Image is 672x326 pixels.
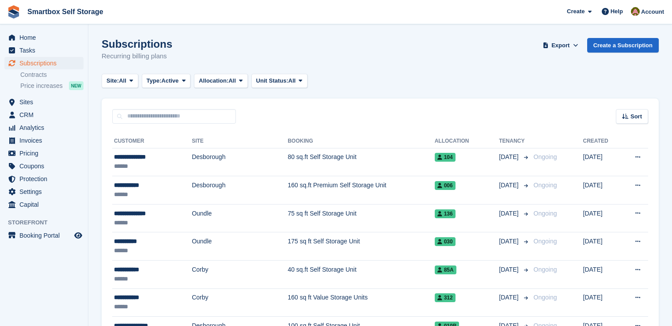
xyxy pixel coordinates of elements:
span: Site: [106,76,119,85]
button: Export [541,38,580,53]
span: Pricing [19,147,72,159]
button: Allocation: All [194,74,248,88]
span: Invoices [19,134,72,147]
td: 40 sq.ft Self Storage Unit [288,261,435,289]
span: 006 [435,181,456,190]
span: Type: [147,76,162,85]
a: Smartbox Self Storage [24,4,107,19]
h1: Subscriptions [102,38,172,50]
a: Preview store [73,230,84,241]
td: 160 sq.ft Premium Self Storage Unit [288,176,435,205]
span: Ongoing [534,238,557,245]
td: [DATE] [583,204,621,232]
th: Site [192,134,288,148]
td: Desborough [192,148,288,176]
img: Alex Selenitsas [631,7,640,16]
span: All [228,76,236,85]
div: NEW [69,81,84,90]
span: Subscriptions [19,57,72,69]
span: Ongoing [534,182,557,189]
p: Recurring billing plans [102,51,172,61]
span: Settings [19,186,72,198]
span: Create [567,7,585,16]
span: Tasks [19,44,72,57]
a: menu [4,160,84,172]
span: Ongoing [534,210,557,217]
td: Desborough [192,176,288,205]
span: All [289,76,296,85]
span: Price increases [20,82,63,90]
span: [DATE] [499,181,520,190]
span: 104 [435,153,456,162]
span: Coupons [19,160,72,172]
span: [DATE] [499,237,520,246]
span: [DATE] [499,209,520,218]
span: CRM [19,109,72,121]
td: [DATE] [583,176,621,205]
span: 312 [435,293,456,302]
button: Unit Status: All [251,74,308,88]
th: Created [583,134,621,148]
th: Allocation [435,134,499,148]
td: 75 sq ft Self Storage Unit [288,204,435,232]
span: Protection [19,173,72,185]
span: Sort [630,112,642,121]
img: stora-icon-8386f47178a22dfd0bd8f6a31ec36ba5ce8667c1dd55bd0f319d3a0aa187defe.svg [7,5,20,19]
span: Help [611,7,623,16]
span: 136 [435,209,456,218]
span: Active [161,76,178,85]
td: 80 sq.ft Self Storage Unit [288,148,435,176]
button: Type: Active [142,74,191,88]
a: menu [4,96,84,108]
a: Create a Subscription [587,38,659,53]
td: [DATE] [583,232,621,261]
span: Ongoing [534,153,557,160]
span: [DATE] [499,152,520,162]
a: menu [4,198,84,211]
td: Oundle [192,232,288,261]
a: menu [4,173,84,185]
a: menu [4,134,84,147]
a: menu [4,147,84,159]
span: Account [641,8,664,16]
td: Corby [192,288,288,317]
span: Capital [19,198,72,211]
span: All [119,76,126,85]
th: Customer [112,134,192,148]
span: 85A [435,265,456,274]
span: Allocation: [199,76,228,85]
a: menu [4,109,84,121]
span: Analytics [19,121,72,134]
td: 160 sq ft Value Storage Units [288,288,435,317]
a: menu [4,31,84,44]
th: Booking [288,134,435,148]
a: Price increases NEW [20,81,84,91]
span: Ongoing [534,266,557,273]
span: Export [551,41,569,50]
button: Site: All [102,74,138,88]
a: menu [4,44,84,57]
a: Contracts [20,71,84,79]
span: [DATE] [499,293,520,302]
span: Unit Status: [256,76,289,85]
td: [DATE] [583,288,621,317]
span: Storefront [8,218,88,227]
a: menu [4,186,84,198]
td: [DATE] [583,148,621,176]
span: Ongoing [534,294,557,301]
span: Home [19,31,72,44]
span: Sites [19,96,72,108]
td: [DATE] [583,261,621,289]
span: Booking Portal [19,229,72,242]
th: Tenancy [499,134,530,148]
span: 030 [435,237,456,246]
a: menu [4,229,84,242]
span: [DATE] [499,265,520,274]
td: 175 sq ft Self Storage Unit [288,232,435,261]
a: menu [4,121,84,134]
td: Oundle [192,204,288,232]
td: Corby [192,261,288,289]
a: menu [4,57,84,69]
